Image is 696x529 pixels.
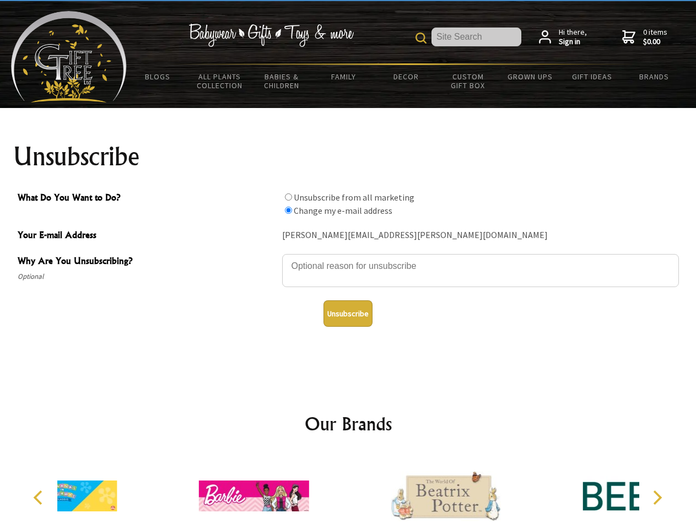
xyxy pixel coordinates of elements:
textarea: Why Are You Unsubscribing? [282,254,679,287]
input: What Do You Want to Do? [285,193,292,201]
button: Unsubscribe [323,300,373,327]
button: Previous [28,485,52,510]
a: Babies & Children [251,65,313,97]
h2: Our Brands [22,411,675,437]
a: Custom Gift Box [437,65,499,97]
strong: Sign in [559,37,587,47]
a: Grown Ups [499,65,561,88]
a: Gift Ideas [561,65,623,88]
a: Hi there,Sign in [539,28,587,47]
span: Your E-mail Address [18,228,277,244]
strong: $0.00 [643,37,667,47]
a: 0 items$0.00 [622,28,667,47]
span: 0 items [643,27,667,47]
span: Optional [18,270,277,283]
a: Decor [375,65,437,88]
button: Next [645,485,669,510]
span: Hi there, [559,28,587,47]
a: All Plants Collection [189,65,251,97]
a: Brands [623,65,686,88]
h1: Unsubscribe [13,143,683,170]
div: [PERSON_NAME][EMAIL_ADDRESS][PERSON_NAME][DOMAIN_NAME] [282,227,679,244]
img: Babywear - Gifts - Toys & more [188,24,354,47]
img: Babyware - Gifts - Toys and more... [11,11,127,102]
span: Why Are You Unsubscribing? [18,254,277,270]
img: product search [416,33,427,44]
a: Family [313,65,375,88]
label: Change my e-mail address [294,205,392,216]
input: What Do You Want to Do? [285,207,292,214]
label: Unsubscribe from all marketing [294,192,414,203]
a: BLOGS [127,65,189,88]
span: What Do You Want to Do? [18,191,277,207]
input: Site Search [431,28,521,46]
